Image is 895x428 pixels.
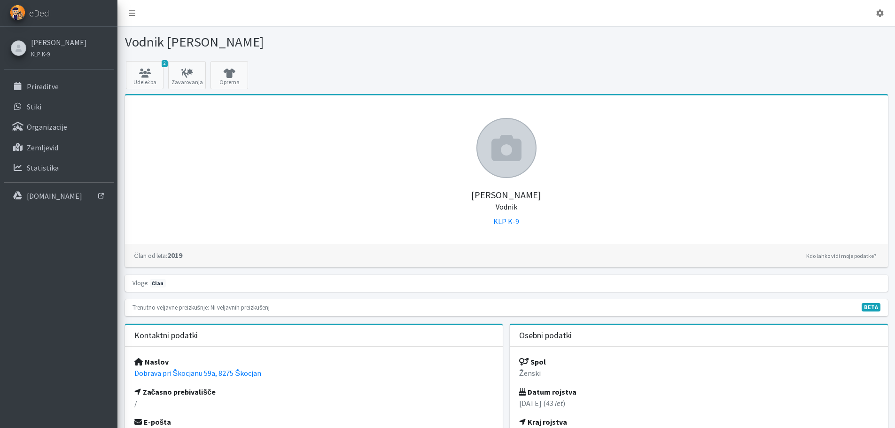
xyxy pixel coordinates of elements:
[493,217,519,226] a: KLP K-9
[27,163,59,172] p: Statistika
[31,48,87,59] a: KLP K-9
[210,61,248,89] a: Oprema
[134,252,167,259] small: Član od leta:
[132,303,209,311] small: Trenutno veljavne preizkušnje:
[804,250,879,262] a: Kdo lahko vidi moje podatke?
[27,122,67,132] p: Organizacije
[134,387,216,397] strong: Začasno prebivališče
[4,138,114,157] a: Zemljevid
[4,117,114,136] a: Organizacije
[162,60,168,67] span: 2
[126,61,163,89] a: 2 Udeležba
[519,357,546,366] strong: Spol
[29,6,51,20] span: eDedi
[862,303,880,311] span: V fazi razvoja
[27,191,82,201] p: [DOMAIN_NAME]
[134,331,198,341] h3: Kontaktni podatki
[134,417,171,427] strong: E-pošta
[546,398,563,408] em: 43 let
[210,303,270,311] small: Ni veljavnih preizkušenj
[168,61,206,89] a: Zavarovanja
[27,143,58,152] p: Zemljevid
[519,417,567,427] strong: Kraj rojstva
[519,367,879,379] p: Ženski
[519,331,572,341] h3: Osebni podatki
[4,97,114,116] a: Stiki
[4,187,114,205] a: [DOMAIN_NAME]
[4,77,114,96] a: Prireditve
[134,250,182,260] strong: 2019
[150,279,166,288] span: član
[132,279,148,287] small: Vloge:
[10,5,25,20] img: eDedi
[134,368,261,378] a: Dobrava pri Škocjanu 59a, 8275 Škocjan
[4,158,114,177] a: Statistika
[496,202,517,211] small: Vodnik
[27,82,59,91] p: Prireditve
[519,397,879,409] p: [DATE] ( )
[134,178,879,212] h5: [PERSON_NAME]
[134,397,494,409] p: /
[31,50,50,58] small: KLP K-9
[31,37,87,48] a: [PERSON_NAME]
[134,357,169,366] strong: Naslov
[519,387,576,397] strong: Datum rojstva
[125,34,503,50] h1: Vodnik [PERSON_NAME]
[27,102,41,111] p: Stiki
